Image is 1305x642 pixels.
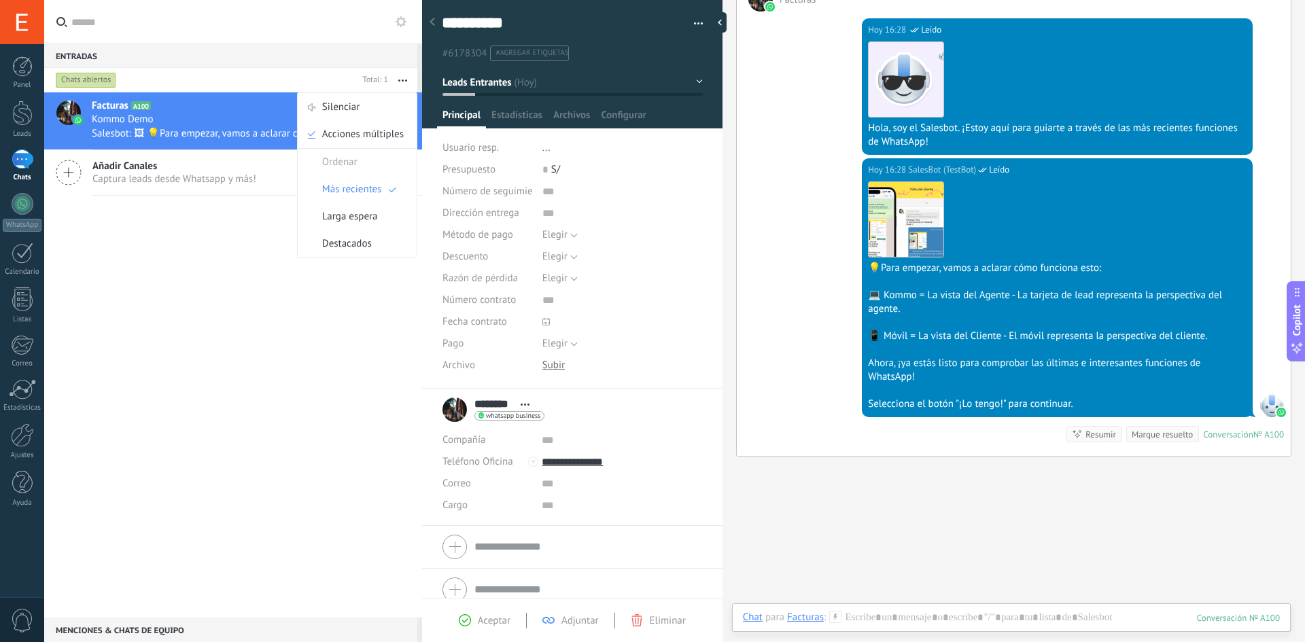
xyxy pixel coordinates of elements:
[442,181,532,202] div: Número de seguimiento
[1197,612,1280,624] div: 100
[713,12,727,33] div: Ocultar
[442,338,464,349] span: Pago
[542,333,578,355] button: Elegir
[542,250,568,263] span: Elegir
[868,289,1247,316] div: 💻 Kommo = La vista del Agente - La tarjeta de lead representa la perspectiva del agente.
[442,141,499,154] span: Usuario resp.
[824,611,826,624] span: :
[442,451,513,473] button: Teléfono Oficina
[868,357,1247,384] div: Ahora, ¡ya estás listo para comprobar las últimas e interesantes funciones de WhatsApp!
[442,495,532,516] div: Cargo
[3,499,42,507] div: Ayuda
[44,92,422,149] a: avatariconFacturasA100Hoy 16:28Kommo DemoSalesbot: 🖼 💡Para empezar, vamos a aclarar cómo funciona...
[542,337,568,350] span: Elegir
[44,618,417,642] div: Menciones & Chats de equipo
[650,614,686,627] span: Eliminar
[442,186,547,196] span: Número de seguimiento
[868,262,1247,275] div: 💡Para empezar, vamos a aclarar cómo funciona esto:
[442,202,532,224] div: Dirección entrega
[989,163,1009,177] span: Leído
[442,246,532,268] div: Descuento
[442,47,487,60] span: #6178304
[442,273,518,283] span: Razón de pérdida
[1085,428,1116,441] div: Resumir
[3,173,42,182] div: Chats
[442,251,488,262] span: Descuento
[3,219,41,232] div: WhatsApp
[869,42,943,117] img: 183.png
[322,230,372,257] span: Destacados
[542,224,578,246] button: Elegir
[442,230,513,240] span: Método de pago
[442,295,516,305] span: Número contrato
[908,163,976,177] span: SalesBot (TestBot)
[442,477,471,490] span: Correo
[388,68,417,92] button: Más
[92,173,256,185] span: Captura leads desde Whatsapp y más!
[1253,429,1284,440] div: № A100
[442,455,513,468] span: Teléfono Oficina
[442,473,471,495] button: Correo
[442,224,532,246] div: Método de pago
[322,121,404,148] span: Acciones múltiples
[3,81,42,90] div: Panel
[442,289,532,311] div: Número contrato
[868,122,1247,149] div: Hola, soy el Salesbot. ¡Estoy aquí para guiarte a través de las más recientes funciones de WhatsApp!
[92,99,128,113] span: Facturas
[1132,428,1193,441] div: Marque resuelto
[92,127,337,140] span: Salesbot: 🖼 💡Para empezar, vamos a aclarar cómo funciona esto: 💻 Kommo = La vista del Agente - La...
[868,329,1247,343] div: 📱 Móvil = La vista del Cliente - El móvil representa la perspectiva del cliente.
[542,228,568,241] span: Elegir
[92,160,256,173] span: Añadir Canales
[322,94,360,121] span: Silenciar
[542,272,568,285] span: Elegir
[442,500,468,510] span: Cargo
[868,163,908,177] div: Hoy 16:28
[1290,304,1304,336] span: Copilot
[442,137,532,159] div: Usuario resp.
[1203,429,1253,440] div: Conversación
[3,130,42,139] div: Leads
[44,43,417,68] div: Entradas
[73,115,83,125] img: icon
[868,23,908,37] div: Hoy 16:28
[442,355,532,376] div: Archivo
[551,163,560,176] span: S/
[869,182,943,257] img: 567911ee-7156-4113-8dec-a9209368d38d
[3,268,42,277] div: Calendario
[442,268,532,289] div: Razón de pérdida
[478,614,510,627] span: Aceptar
[442,333,532,355] div: Pago
[1259,393,1284,417] span: SalesBot
[442,429,532,451] div: Compañía
[486,412,540,419] span: whatsapp business
[491,109,542,128] span: Estadísticas
[601,109,646,128] span: Configurar
[442,159,532,181] div: Presupuesto
[131,101,151,110] span: A100
[3,359,42,368] div: Correo
[3,315,42,324] div: Listas
[322,176,382,203] span: Más recientes
[553,109,590,128] span: Archivos
[561,614,599,627] span: Adjuntar
[868,397,1247,411] div: Selecciona el botón "¡Lo tengo!" para continuar.
[92,113,154,126] span: Kommo Demo
[765,611,784,624] span: para
[921,23,941,37] span: Leído
[542,246,578,268] button: Elegir
[787,611,824,623] div: Facturas
[765,2,775,12] img: waba.svg
[56,72,116,88] div: Chats abiertos
[1276,408,1286,417] img: waba.svg
[442,317,507,327] span: Fecha contrato
[495,48,568,58] span: #agregar etiquetas
[3,451,42,460] div: Ajustes
[3,404,42,412] div: Estadísticas
[358,73,388,87] div: Total: 1
[442,360,475,370] span: Archivo
[442,163,495,176] span: Presupuesto
[542,141,551,154] span: ...
[442,109,481,128] span: Principal
[442,311,532,333] div: Fecha contrato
